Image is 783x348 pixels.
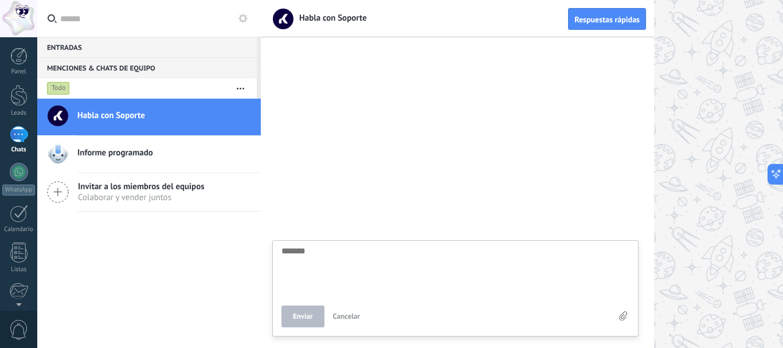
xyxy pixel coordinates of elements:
div: Entradas [37,37,257,57]
div: Chats [2,146,36,154]
button: Respuestas rápidas [568,8,646,30]
div: Leads [2,110,36,117]
div: Listas [2,266,36,273]
button: Cancelar [328,306,365,327]
span: Respuestas rápidas [574,15,640,24]
button: Enviar [281,306,324,327]
a: Habla con Soporte [37,99,261,135]
div: Menciones & Chats de equipo [37,57,257,78]
div: Panel [2,68,36,76]
div: WhatsApp [2,185,35,195]
span: Informe programado [77,147,153,159]
span: Invitar a los miembros del equipos [78,181,205,192]
div: Calendario [2,226,36,233]
a: Informe programado [37,136,261,173]
span: Colaborar y vender juntos [78,192,205,203]
span: Habla con Soporte [292,13,367,24]
span: Habla con Soporte [77,110,145,122]
div: Todo [47,81,70,95]
button: Más [228,78,253,99]
span: Enviar [293,312,313,320]
span: Cancelar [333,311,361,321]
